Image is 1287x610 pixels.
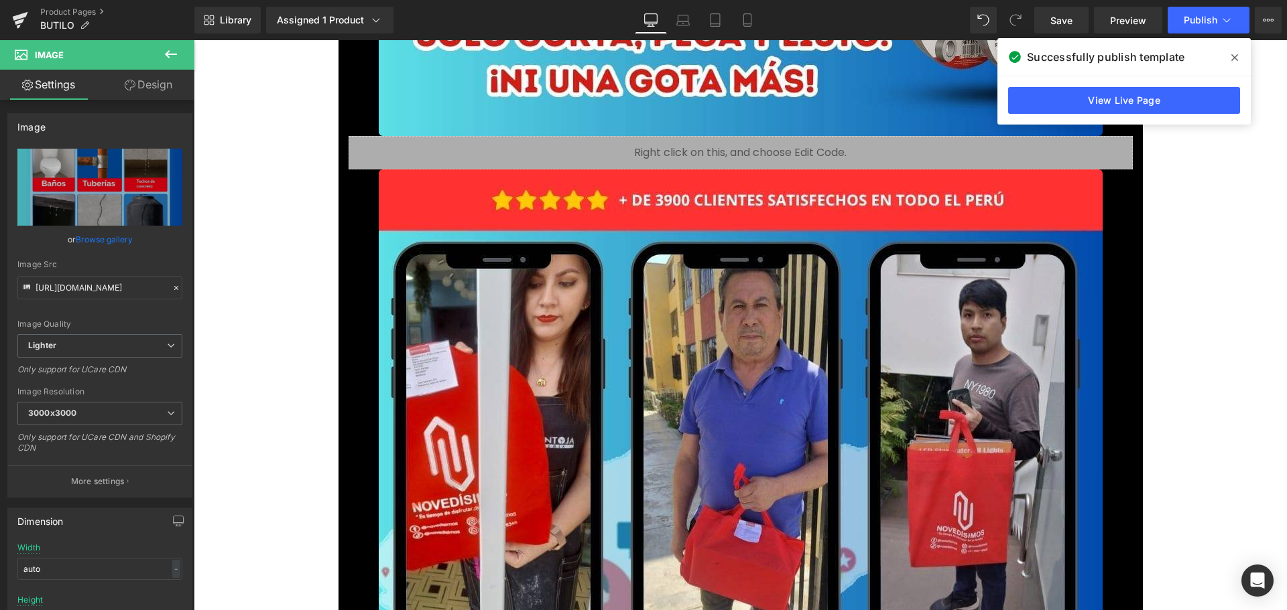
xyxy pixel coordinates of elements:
[17,114,46,133] div: Image
[1027,49,1184,65] span: Successfully publish template
[17,595,43,605] div: Height
[17,276,182,299] input: Link
[28,340,56,350] b: Lighter
[17,558,182,580] input: auto
[1255,7,1282,33] button: More
[1008,87,1240,114] a: View Live Page
[17,387,182,396] div: Image Resolution
[40,7,194,17] a: Product Pages
[1002,7,1029,33] button: Redo
[100,70,197,100] a: Design
[970,7,997,33] button: Undo
[1110,13,1146,27] span: Preview
[1050,13,1072,27] span: Save
[28,408,76,418] b: 3000x3000
[667,7,699,33] a: Laptop
[635,7,667,33] a: Desktop
[17,260,182,269] div: Image Src
[17,432,182,462] div: Only support for UCare CDN and Shopify CDN
[17,364,182,384] div: Only support for UCare CDN
[35,50,64,60] span: Image
[731,7,763,33] a: Mobile
[8,465,192,497] button: More settings
[1168,7,1249,33] button: Publish
[1241,564,1274,597] div: Open Intercom Messenger
[194,7,261,33] a: New Library
[40,20,74,31] span: BUTILO
[699,7,731,33] a: Tablet
[277,13,383,27] div: Assigned 1 Product
[17,543,40,552] div: Width
[1184,15,1217,25] span: Publish
[17,508,64,527] div: Dimension
[17,319,182,329] div: Image Quality
[17,232,182,246] div: or
[220,14,251,26] span: Library
[172,560,180,578] div: -
[1094,7,1162,33] a: Preview
[76,228,133,251] a: Browse gallery
[71,475,125,487] p: More settings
